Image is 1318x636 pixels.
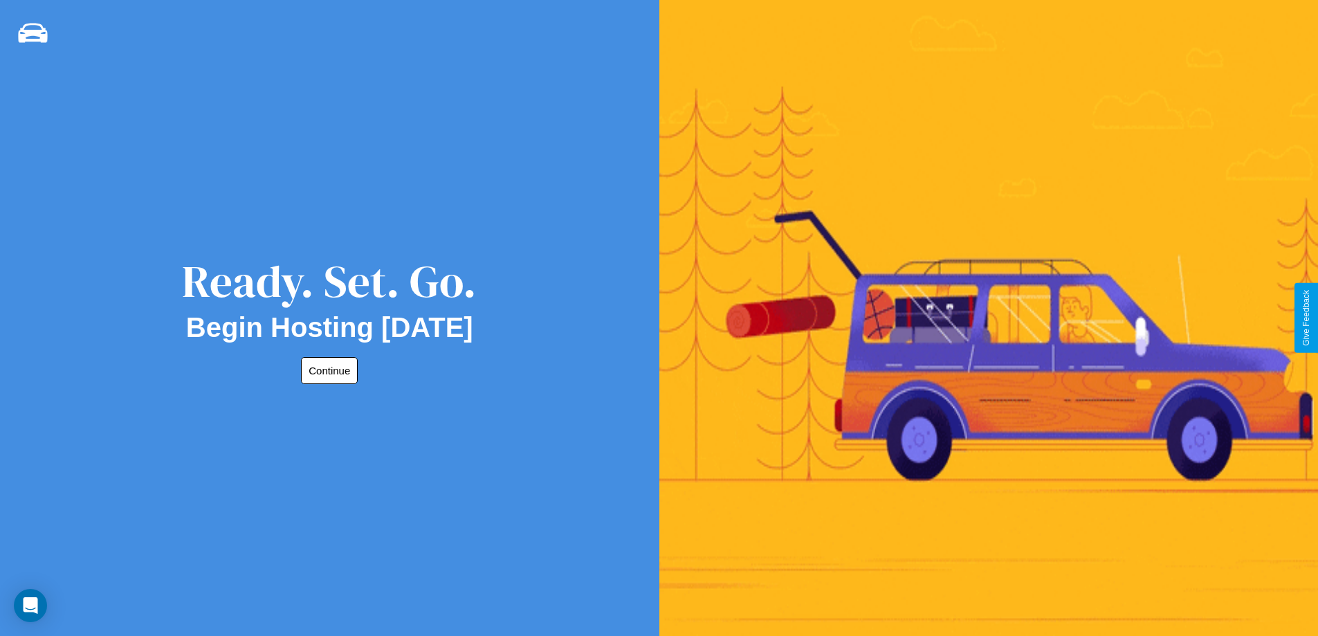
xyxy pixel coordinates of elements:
button: Continue [301,357,358,384]
h2: Begin Hosting [DATE] [186,312,473,343]
div: Give Feedback [1301,290,1311,346]
div: Ready. Set. Go. [182,251,477,312]
div: Open Intercom Messenger [14,589,47,622]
